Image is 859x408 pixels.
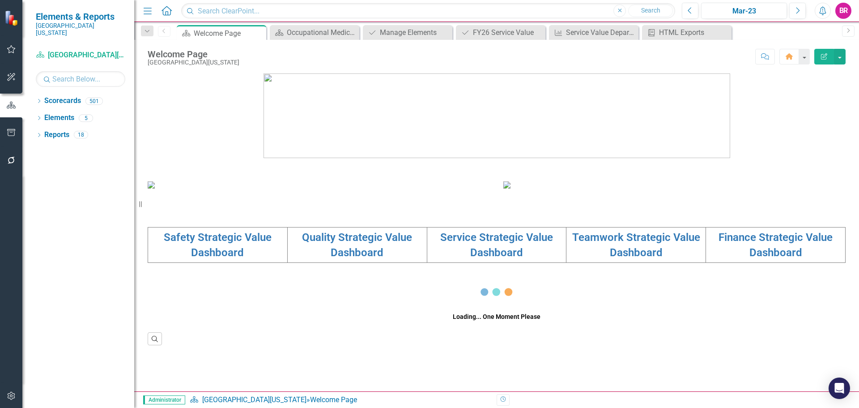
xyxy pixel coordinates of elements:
input: Search Below... [36,71,125,87]
a: Occupational Medicine Dashboard [272,27,357,38]
button: Search [628,4,673,17]
span: Administrator [143,395,185,404]
a: Finance Strategic Value Dashboard [719,231,833,259]
div: Service Value Department Survey [566,27,636,38]
button: BR [835,3,851,19]
img: ClearPoint Strategy [4,10,20,26]
div: 5 [79,114,93,122]
img: download%20somc%20logo%20v2.png [264,73,730,158]
img: download%20somc%20mission%20vision.png [148,181,155,189]
div: Welcome Page [194,28,264,39]
div: FY26 Service Value [473,27,543,38]
a: Service Strategic Value Dashboard [440,231,553,259]
small: [GEOGRAPHIC_DATA][US_STATE] [36,22,125,37]
a: Teamwork Strategic Value Dashboard [572,231,700,259]
div: 18 [74,131,88,139]
div: Welcome Page [148,49,239,59]
a: Safety Strategic Value Dashboard [164,231,272,259]
a: FY26 Service Value [458,27,543,38]
div: Welcome Page [310,395,357,404]
a: [GEOGRAPHIC_DATA][US_STATE] [202,395,306,404]
input: Search ClearPoint... [181,3,675,19]
a: Scorecards [44,96,81,106]
div: Open Intercom Messenger [829,378,850,399]
div: Occupational Medicine Dashboard [287,27,357,38]
span: Elements & Reports [36,11,125,22]
a: Reports [44,130,69,140]
span: Search [641,7,660,14]
div: 501 [85,97,103,105]
a: HTML Exports [644,27,729,38]
div: » [190,395,490,405]
a: Manage Elements [365,27,450,38]
div: Manage Elements [380,27,450,38]
div: HTML Exports [659,27,729,38]
div: Loading... One Moment Please [453,312,540,321]
img: download%20somc%20strategic%20values%20v2.png [503,181,510,189]
a: Quality Strategic Value Dashboard [302,231,412,259]
div: [GEOGRAPHIC_DATA][US_STATE] [148,59,239,66]
button: Mar-23 [701,3,787,19]
a: [GEOGRAPHIC_DATA][US_STATE] [36,50,125,60]
div: Mar-23 [704,6,784,17]
a: Elements [44,113,74,123]
a: Service Value Department Survey [551,27,636,38]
